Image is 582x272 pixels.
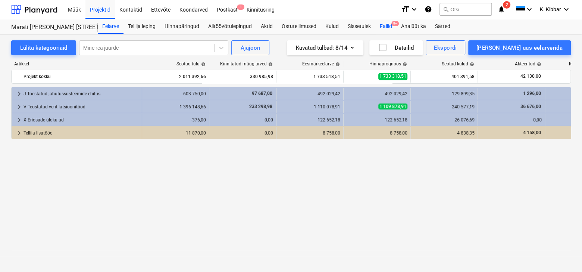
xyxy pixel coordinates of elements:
div: 122 652,18 [279,117,340,123]
button: Ekspordi [426,40,465,55]
div: 4 838,35 [414,130,475,136]
div: Artikkel [11,61,142,67]
a: Failid9+ [375,19,397,34]
div: 401 391,58 [414,71,475,83]
div: Marati [PERSON_NAME] [STREET_ADDRESS] [11,24,89,31]
div: 8 758,00 [279,130,340,136]
div: X Eriosade üldkulud [24,114,139,126]
span: help [334,62,340,67]
div: 330 985,98 [212,71,273,83]
div: Lülita kategooriaid [20,43,67,53]
span: 1 [237,4,244,10]
div: 240 577,19 [414,104,475,109]
i: format_size [401,5,410,14]
span: 2 [503,1,510,9]
span: 1 733 318,51 [378,73,407,80]
div: Tellija lisatööd [24,127,139,139]
div: Detailid [378,43,414,53]
div: Seotud kulud [442,61,474,67]
button: Lülita kategooriaid [11,40,76,55]
span: 97 687,00 [251,91,273,96]
span: keyboard_arrow_right [15,115,24,124]
div: 0,00 [212,117,273,123]
a: Sätted [431,19,455,34]
div: 0,00 [212,130,273,136]
div: 122 652,18 [347,117,407,123]
a: Hinnapäringud [160,19,204,34]
span: search [443,6,449,12]
a: Aktid [256,19,277,34]
button: Otsi [439,3,492,16]
div: Failid [375,19,397,34]
span: help [401,62,407,67]
div: 0,00 [481,117,542,123]
div: 1 396 148,66 [145,104,206,109]
button: [PERSON_NAME] uus eelarverida [468,40,571,55]
div: 603 750,00 [145,91,206,96]
span: 9+ [391,21,399,26]
i: keyboard_arrow_down [562,5,571,14]
div: Vestlusvidin [545,236,582,272]
a: Tellija leping [123,19,160,34]
div: 1 110 078,91 [279,104,340,109]
div: 26 076,69 [414,117,475,123]
a: Alltöövõtulepingud [204,19,256,34]
div: Projekt kokku [24,71,139,83]
div: V Teostatud ventilatsioonitööd [24,101,139,113]
span: 1 109 878,91 [378,103,407,109]
i: keyboard_arrow_down [410,5,419,14]
span: keyboard_arrow_right [15,129,24,137]
div: 2 011 392,66 [145,71,206,83]
button: Kuvatud tulbad:8/14 [287,40,363,55]
span: 1 296,00 [522,91,542,96]
a: Sissetulek [343,19,375,34]
button: Ajajoon [231,40,269,55]
span: help [535,62,541,67]
a: Ostutellimused [277,19,321,34]
a: Kulud [321,19,343,34]
a: Eelarve [98,19,123,34]
div: Seotud tulu [176,61,206,67]
span: help [468,62,474,67]
i: keyboard_arrow_down [525,5,534,14]
span: keyboard_arrow_right [15,102,24,111]
span: keyboard_arrow_right [15,89,24,98]
button: Detailid [369,40,423,55]
i: Abikeskus [425,5,432,14]
div: 129 899,35 [414,91,475,96]
div: [PERSON_NAME] uus eelarverida [476,43,563,53]
i: notifications [498,5,505,14]
div: 492 029,42 [279,91,340,96]
iframe: Chat Widget [545,236,582,272]
a: Analüütika [397,19,431,34]
div: Ekspordi [434,43,457,53]
div: Akteeritud [515,61,541,67]
div: Hinnaprognoos [369,61,407,67]
div: Kuvatud tulbad : 8/14 [296,43,354,53]
span: K. Kibbar [540,6,561,12]
div: 492 029,42 [347,91,407,96]
span: 233 298,98 [248,104,273,109]
span: help [200,62,206,67]
span: help [267,62,273,67]
span: 4 158,00 [522,130,542,135]
div: Eesmärkeelarve [302,61,340,67]
div: 1 733 518,51 [279,71,340,83]
div: -376,00 [145,117,206,123]
span: 42 130,00 [520,73,542,80]
div: 8 758,00 [347,130,407,136]
span: 36 676,00 [520,104,542,109]
div: Kinnitatud müügiarved [220,61,273,67]
div: J Toestatud jahutussüsteemide ehitus [24,88,139,100]
div: Ajajoon [241,43,260,53]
